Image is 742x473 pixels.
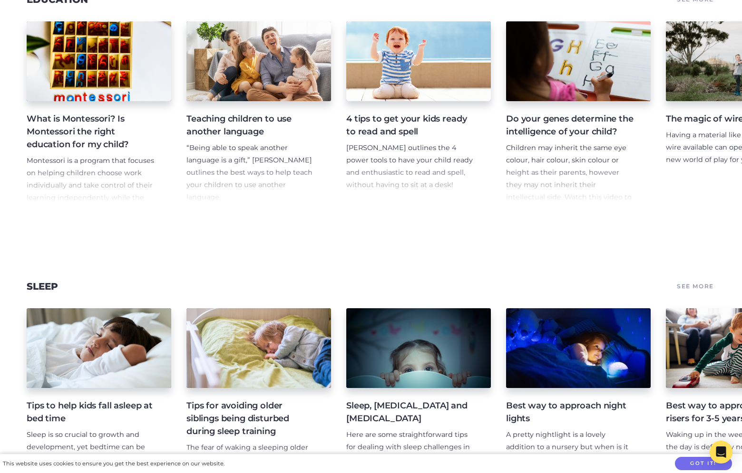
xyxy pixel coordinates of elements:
[675,280,715,293] a: See More
[710,441,732,464] div: Open Intercom Messenger
[27,281,58,292] a: Sleep
[346,143,473,189] span: [PERSON_NAME] outlines the 4 power tools to have your child ready and enthusiastic to read and sp...
[27,399,156,425] h4: Tips to help kids fall asleep at bed time
[3,459,225,469] div: This website uses cookies to ensure you get the best experience on our website.
[186,113,316,138] h4: Teaching children to use another language
[506,399,635,425] h4: Best way to approach night lights
[346,399,476,425] h4: Sleep, [MEDICAL_DATA] and [MEDICAL_DATA]
[506,21,651,204] a: Do your genes determine the intelligence of your child? Children may inherit the same eye colour,...
[186,143,312,201] span: “Being able to speak another language is a gift,” [PERSON_NAME] outlines the best ways to help te...
[346,21,491,204] a: 4 tips to get your kids ready to read and spell [PERSON_NAME] outlines the 4 power tools to have ...
[675,457,732,471] button: Got it!
[27,113,156,151] h4: What is Montessori? Is Montessori the right education for my child?
[346,113,476,138] h4: 4 tips to get your kids ready to read and spell
[186,399,316,438] h4: Tips for avoiding older siblings being disturbed during sleep training
[27,21,171,204] a: What is Montessori? Is Montessori the right education for my child? Montessori is a program that ...
[506,143,632,214] span: Children may inherit the same eye colour, hair colour, skin colour or height as their parents, ho...
[27,155,156,290] p: Montessori is a program that focuses on helping children choose work individually and take contro...
[506,113,635,138] h4: Do your genes determine the intelligence of your child?
[186,21,331,204] a: Teaching children to use another language “Being able to speak another language is a gift,” [PERS...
